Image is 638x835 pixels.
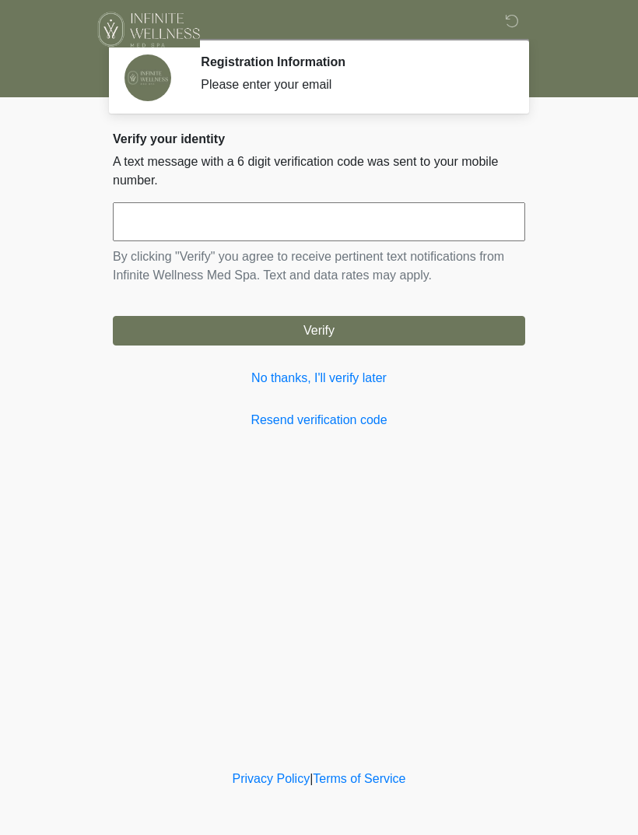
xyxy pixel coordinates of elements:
[113,132,525,146] h2: Verify your identity
[113,369,525,388] a: No thanks, I'll verify later
[124,54,171,101] img: Agent Avatar
[113,411,525,430] a: Resend verification code
[113,153,525,190] p: A text message with a 6 digit verification code was sent to your mobile number.
[113,247,525,285] p: By clicking "Verify" you agree to receive pertinent text notifications from Infinite Wellness Med...
[201,54,502,69] h2: Registration Information
[310,772,313,785] a: |
[97,12,200,47] img: Infinite Wellness Med Spa Logo
[233,772,310,785] a: Privacy Policy
[313,772,405,785] a: Terms of Service
[113,316,525,346] button: Verify
[201,75,502,94] div: Please enter your email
